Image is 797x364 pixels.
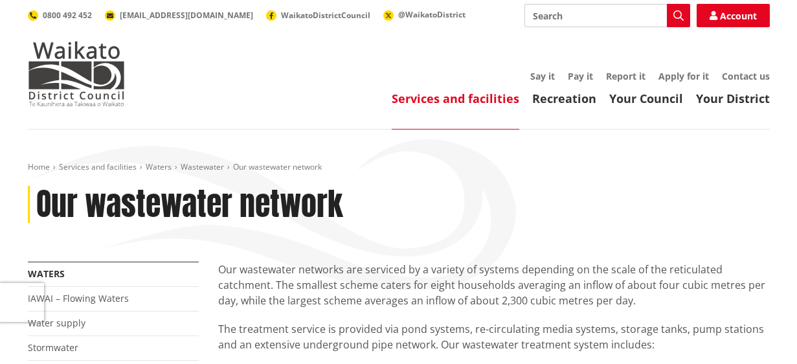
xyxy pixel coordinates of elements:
a: Stormwater [28,341,78,354]
span: Our wastewater network [233,161,322,172]
nav: breadcrumb [28,162,770,173]
a: Water supply [28,317,85,329]
span: WaikatoDistrictCouncil [281,10,370,21]
a: Account [697,4,770,27]
a: Your District [696,91,770,106]
span: [EMAIL_ADDRESS][DOMAIN_NAME] [120,10,253,21]
a: Say it [530,70,555,82]
a: Home [28,161,50,172]
a: IAWAI – Flowing Waters [28,292,129,304]
a: 0800 492 452 [28,10,92,21]
a: Services and facilities [392,91,519,106]
input: Search input [524,4,690,27]
a: Recreation [532,91,596,106]
a: WaikatoDistrictCouncil [266,10,370,21]
h1: Our wastewater network [36,186,343,223]
img: Waikato District Council - Te Kaunihera aa Takiwaa o Waikato [28,41,125,106]
p: Our wastewater networks are serviced by a variety of systems depending on the scale of the reticu... [218,262,770,308]
a: Contact us [722,70,770,82]
span: 0800 492 452 [43,10,92,21]
a: Your Council [609,91,683,106]
a: Waters [28,267,65,280]
a: Apply for it [658,70,709,82]
a: Report it [606,70,645,82]
a: Wastewater [181,161,224,172]
a: [EMAIL_ADDRESS][DOMAIN_NAME] [105,10,253,21]
p: The treatment service is provided via pond systems, re-circulating media systems, storage tanks, ... [218,321,770,352]
span: @WaikatoDistrict [398,9,466,20]
a: Waters [146,161,172,172]
a: Services and facilities [59,161,137,172]
a: @WaikatoDistrict [383,9,466,20]
a: Pay it [568,70,593,82]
